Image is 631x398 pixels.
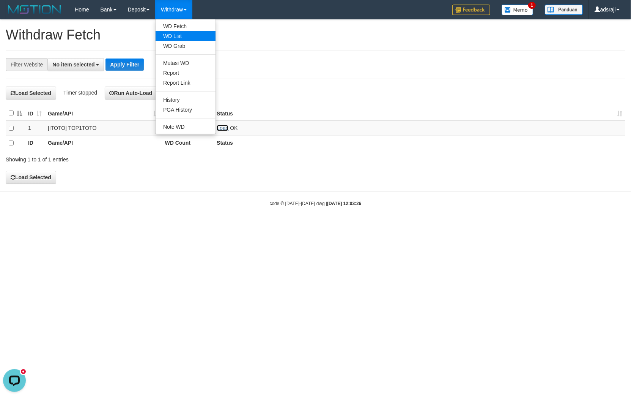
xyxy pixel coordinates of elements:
[6,58,47,71] div: Filter Website
[25,121,45,136] td: 1
[545,5,583,15] img: panduan.png
[217,125,228,131] a: Load
[105,58,144,71] button: Apply Filter
[162,136,214,150] th: WD Count
[214,106,625,121] th: Status: activate to sort column ascending
[6,4,63,15] img: MOTION_logo.png
[156,68,216,78] a: Report
[156,122,216,132] a: Note WD
[45,136,162,150] th: Game/API
[156,105,216,115] a: PGA History
[502,5,533,15] img: Button%20Memo.svg
[156,41,216,51] a: WD Grab
[20,2,27,9] div: new message indicator
[63,90,97,96] span: Timer stopped
[45,106,162,121] th: Game/API: activate to sort column ascending
[6,27,625,43] h1: Withdraw Fetch
[452,5,490,15] img: Feedback.jpg
[156,95,216,105] a: History
[156,78,216,88] a: Report Link
[230,125,238,131] span: OK
[156,58,216,68] a: Mutasi WD
[52,62,94,68] span: No item selected
[6,153,257,163] div: Showing 1 to 1 of 1 entries
[270,201,362,206] small: code © [DATE]-[DATE] dwg |
[47,58,104,71] button: No item selected
[327,201,361,206] strong: [DATE] 12:03:26
[528,2,536,9] span: 1
[25,106,45,121] th: ID: activate to sort column ascending
[156,21,216,31] a: WD Fetch
[6,87,56,99] button: Load Selected
[3,3,26,26] button: Open LiveChat chat widget
[156,31,216,41] a: WD List
[25,136,45,150] th: ID
[214,136,625,150] th: Status
[6,171,56,184] button: Load Selected
[105,87,157,99] button: Run Auto-Load
[45,121,162,136] td: [ITOTO] TOP1TOTO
